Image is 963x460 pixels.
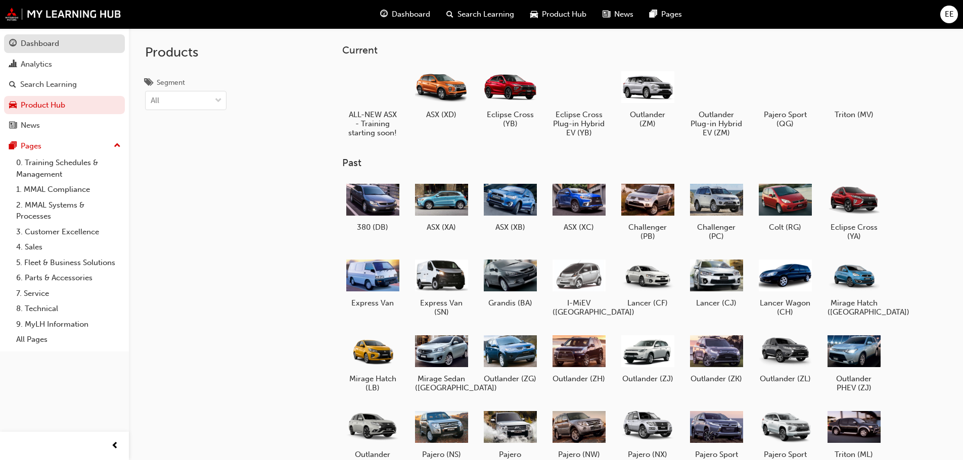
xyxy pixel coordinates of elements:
[342,177,403,236] a: 380 (DB)
[9,39,17,48] span: guage-icon
[12,197,125,224] a: 2. MMAL Systems & Processes
[4,116,125,135] a: News
[4,34,125,53] a: Dashboard
[438,4,522,25] a: search-iconSearch Learning
[621,223,674,241] h5: Challenger (PB)
[621,110,674,128] h5: Outlander (ZM)
[553,298,606,317] h5: I-MiEV ([GEOGRAPHIC_DATA])
[145,79,153,88] span: tags-icon
[12,332,125,347] a: All Pages
[823,329,884,396] a: Outlander PHEV (ZJ)
[690,374,743,383] h5: Outlander (ZK)
[21,38,59,49] div: Dashboard
[940,6,958,23] button: EE
[828,223,881,241] h5: Eclipse Cross (YA)
[145,44,226,61] h2: Products
[392,9,430,20] span: Dashboard
[755,329,815,387] a: Outlander (ZL)
[346,374,399,392] h5: Mirage Hatch (LB)
[690,110,743,137] h5: Outlander Plug-in Hybrid EV (ZM)
[484,374,537,383] h5: Outlander (ZG)
[457,9,514,20] span: Search Learning
[553,223,606,232] h5: ASX (XC)
[342,44,916,56] h3: Current
[21,140,41,152] div: Pages
[617,329,678,387] a: Outlander (ZJ)
[650,8,657,21] span: pages-icon
[151,95,159,107] div: All
[342,157,916,169] h3: Past
[759,374,812,383] h5: Outlander (ZL)
[411,329,472,396] a: Mirage Sedan ([GEOGRAPHIC_DATA])
[480,253,540,312] a: Grandis (BA)
[12,239,125,255] a: 4. Sales
[542,9,586,20] span: Product Hub
[4,32,125,137] button: DashboardAnalyticsSearch LearningProduct HubNews
[530,8,538,21] span: car-icon
[686,329,747,387] a: Outlander (ZK)
[614,9,633,20] span: News
[945,9,954,20] span: EE
[411,64,472,123] a: ASX (XD)
[484,223,537,232] h5: ASX (XB)
[415,298,468,317] h5: Express Van (SN)
[594,4,641,25] a: news-iconNews
[215,94,222,108] span: down-icon
[641,4,690,25] a: pages-iconPages
[411,253,472,321] a: Express Van (SN)
[372,4,438,25] a: guage-iconDashboard
[346,110,399,137] h5: ALL-NEW ASX - Training starting soon!
[12,182,125,197] a: 1. MMAL Compliance
[157,78,185,88] div: Segment
[828,450,881,459] h5: Triton (ML)
[12,301,125,317] a: 8. Technical
[12,255,125,271] a: 5. Fleet & Business Solutions
[111,440,119,452] span: prev-icon
[823,64,884,123] a: Triton (MV)
[411,177,472,236] a: ASX (XA)
[548,177,609,236] a: ASX (XC)
[621,298,674,308] h5: Lancer (CF)
[12,155,125,182] a: 0. Training Schedules & Management
[4,55,125,74] a: Analytics
[828,298,881,317] h5: Mirage Hatch ([GEOGRAPHIC_DATA])
[690,223,743,241] h5: Challenger (PC)
[755,253,815,321] a: Lancer Wagon (CH)
[4,75,125,94] a: Search Learning
[548,253,609,321] a: I-MiEV ([GEOGRAPHIC_DATA])
[9,101,17,110] span: car-icon
[342,329,403,396] a: Mirage Hatch (LB)
[346,298,399,308] h5: Express Van
[484,298,537,308] h5: Grandis (BA)
[553,110,606,137] h5: Eclipse Cross Plug-in Hybrid EV (YB)
[617,64,678,132] a: Outlander (ZM)
[114,139,121,152] span: up-icon
[415,110,468,119] h5: ASX (XD)
[603,8,610,21] span: news-icon
[4,137,125,156] button: Pages
[548,329,609,387] a: Outlander (ZH)
[617,253,678,312] a: Lancer (CF)
[759,298,812,317] h5: Lancer Wagon (CH)
[759,223,812,232] h5: Colt (RG)
[9,60,17,69] span: chart-icon
[621,450,674,459] h5: Pajero (NX)
[415,450,468,459] h5: Pajero (NS)
[553,374,606,383] h5: Outlander (ZH)
[12,317,125,332] a: 9. MyLH Information
[21,120,40,131] div: News
[9,142,17,151] span: pages-icon
[346,223,399,232] h5: 380 (DB)
[342,253,403,312] a: Express Van
[828,110,881,119] h5: Triton (MV)
[621,374,674,383] h5: Outlander (ZJ)
[480,64,540,132] a: Eclipse Cross (YB)
[342,64,403,141] a: ALL-NEW ASX - Training starting soon!
[661,9,682,20] span: Pages
[415,223,468,232] h5: ASX (XA)
[823,253,884,321] a: Mirage Hatch ([GEOGRAPHIC_DATA])
[759,110,812,128] h5: Pajero Sport (QG)
[21,59,52,70] div: Analytics
[380,8,388,21] span: guage-icon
